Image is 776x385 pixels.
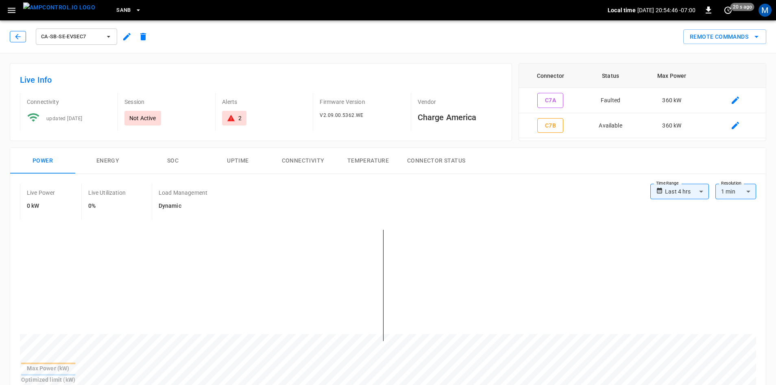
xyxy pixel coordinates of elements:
button: Energy [75,148,140,174]
button: Temperature [336,148,401,174]
h6: 0 kW [27,202,55,211]
td: Available [582,113,639,139]
div: Last 4 hrs [665,184,709,199]
h6: 0% [88,202,126,211]
button: Connectivity [270,148,336,174]
table: connector table [519,64,766,138]
span: updated [DATE] [46,116,83,121]
p: Connectivity [27,98,111,106]
button: SOC [140,148,205,174]
p: Local time [608,6,636,14]
p: Live Power [27,189,55,197]
p: [DATE] 20:54:46 -07:00 [637,6,695,14]
h6: Live Info [20,73,502,86]
p: Alerts [222,98,306,106]
button: Uptime [205,148,270,174]
div: 1 min [715,184,756,199]
span: SanB [116,6,131,15]
p: Load Management [159,189,207,197]
th: Max Power [639,64,705,88]
th: Connector [519,64,582,88]
button: Remote Commands [683,29,766,44]
td: 360 kW [639,88,705,113]
p: Firmware Version [320,98,404,106]
label: Resolution [721,180,741,187]
span: ca-sb-se-evseC7 [41,32,101,42]
button: C7B [537,118,563,133]
label: Time Range [656,180,679,187]
td: Faulted [582,88,639,113]
h6: Dynamic [159,202,207,211]
button: C7A [537,93,563,108]
div: remote commands options [683,29,766,44]
div: 2 [238,114,242,122]
button: Connector Status [401,148,472,174]
button: ca-sb-se-evseC7 [36,29,117,45]
td: 360 kW [639,113,705,139]
img: ampcontrol.io logo [23,2,95,13]
p: Live Utilization [88,189,126,197]
th: Status [582,64,639,88]
p: Session [124,98,209,106]
button: Power [10,148,75,174]
div: profile-icon [759,4,772,17]
span: V2.09.00.5362.WE [320,112,363,118]
p: Vendor [418,98,502,106]
span: 20 s ago [730,3,754,11]
button: set refresh interval [722,4,735,17]
button: SanB [113,2,145,18]
h6: Charge America [418,111,502,124]
p: Not Active [129,114,156,122]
